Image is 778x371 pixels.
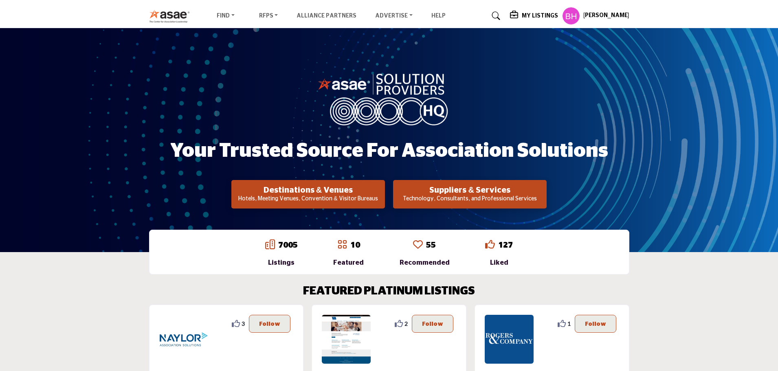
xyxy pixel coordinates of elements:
a: Go to Recommended [413,239,423,251]
button: Follow [575,315,616,333]
button: Destinations & Venues Hotels, Meeting Venues, Convention & Visitor Bureaus [231,180,385,209]
a: Search [484,9,505,22]
img: Rogers & Company PLLC [485,315,534,364]
div: Liked [485,258,513,268]
h5: [PERSON_NAME] [583,12,629,20]
p: Follow [259,319,280,328]
p: Technology, Consultants, and Professional Services [396,195,544,203]
a: Help [431,13,446,19]
span: 2 [404,319,408,328]
h2: FEATURED PLATINUM LISTINGS [303,285,475,299]
img: Naylor Association Solutions [159,315,208,364]
div: My Listings [510,11,558,21]
span: 1 [567,319,571,328]
a: Go to Featured [337,239,347,251]
a: RFPs [253,10,284,22]
span: 3 [242,319,245,328]
div: Listings [265,258,298,268]
h5: My Listings [522,12,558,20]
div: Featured [333,258,364,268]
img: ASAE Business Solutions [322,315,371,364]
a: 7005 [278,241,298,249]
img: image [318,72,460,125]
h1: Your Trusted Source for Association Solutions [170,138,608,164]
img: Site Logo [149,9,194,23]
button: Suppliers & Services Technology, Consultants, and Professional Services [393,180,547,209]
h2: Suppliers & Services [396,185,544,195]
p: Hotels, Meeting Venues, Convention & Visitor Bureaus [234,195,382,203]
p: Follow [585,319,606,328]
a: 55 [426,241,436,249]
a: Alliance Partners [297,13,356,19]
button: Show hide supplier dropdown [562,7,580,25]
button: Follow [249,315,290,333]
p: Follow [422,319,443,328]
a: Find [211,10,240,22]
i: Go to Liked [485,239,495,249]
h2: Destinations & Venues [234,185,382,195]
button: Follow [412,315,453,333]
a: 10 [350,241,360,249]
div: Recommended [400,258,450,268]
a: 127 [498,241,513,249]
a: Advertise [369,10,418,22]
